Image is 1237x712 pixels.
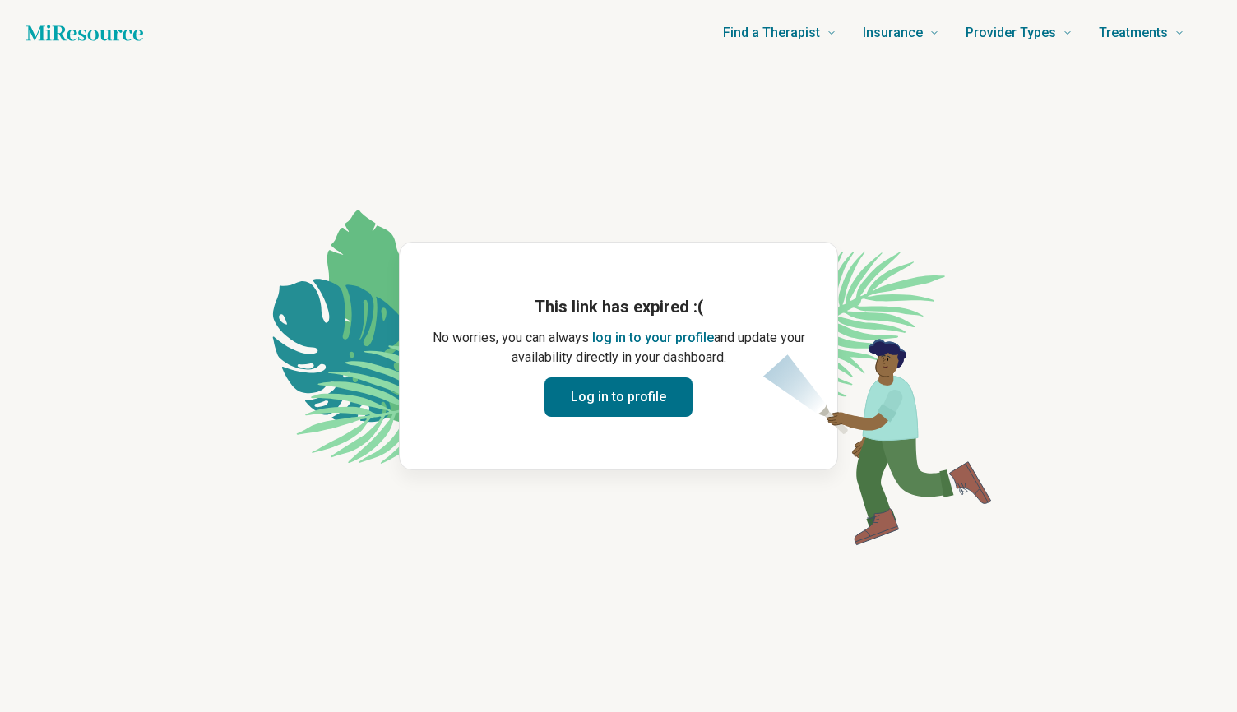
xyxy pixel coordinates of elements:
[426,328,811,368] p: No worries, you can always and update your availability directly in your dashboard.
[1099,21,1168,44] span: Treatments
[723,21,820,44] span: Find a Therapist
[966,21,1056,44] span: Provider Types
[426,295,811,318] h1: This link has expired :(
[26,16,143,49] a: Home page
[544,377,693,417] button: Log in to profile
[592,328,714,348] button: log in to your profile
[863,21,923,44] span: Insurance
